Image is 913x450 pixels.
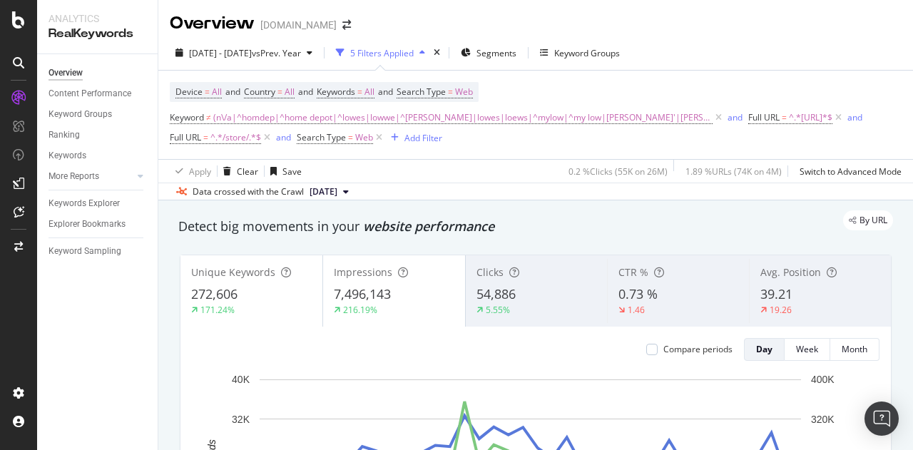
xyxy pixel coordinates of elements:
[789,108,832,128] span: ^.*[URL]*$
[348,131,353,143] span: =
[49,244,121,259] div: Keyword Sampling
[534,41,626,64] button: Keyword Groups
[49,107,148,122] a: Keyword Groups
[628,304,645,316] div: 1.46
[618,265,648,279] span: CTR %
[330,41,431,64] button: 5 Filters Applied
[210,128,261,148] span: ^.*/store/.*$
[748,111,780,123] span: Full URL
[265,160,302,183] button: Save
[175,86,203,98] span: Device
[728,111,743,124] button: and
[49,11,146,26] div: Analytics
[385,129,442,146] button: Add Filter
[760,285,792,302] span: 39.21
[782,111,787,123] span: =
[200,304,235,316] div: 171.24%
[663,343,733,355] div: Compare periods
[297,131,346,143] span: Search Type
[49,217,148,232] a: Explorer Bookmarks
[232,414,250,425] text: 32K
[800,165,902,178] div: Switch to Advanced Mode
[796,343,818,355] div: Week
[378,86,393,98] span: and
[486,304,510,316] div: 5.55%
[49,196,120,211] div: Keywords Explorer
[49,148,86,163] div: Keywords
[304,183,355,200] button: [DATE]
[364,82,374,102] span: All
[811,374,835,385] text: 400K
[334,265,392,279] span: Impressions
[193,185,304,198] div: Data crossed with the Crawl
[756,343,772,355] div: Day
[334,285,391,302] span: 7,496,143
[864,402,899,436] div: Open Intercom Messenger
[476,47,516,59] span: Segments
[282,165,302,178] div: Save
[212,82,222,102] span: All
[618,285,658,302] span: 0.73 %
[830,338,879,361] button: Month
[310,185,337,198] span: 2025 Aug. 25th
[49,107,112,122] div: Keyword Groups
[170,41,318,64] button: [DATE] - [DATE]vsPrev. Year
[397,86,446,98] span: Search Type
[49,196,148,211] a: Keywords Explorer
[170,131,201,143] span: Full URL
[49,128,80,143] div: Ranking
[191,265,275,279] span: Unique Keywords
[49,66,148,81] a: Overview
[794,160,902,183] button: Switch to Advanced Mode
[342,20,351,30] div: arrow-right-arrow-left
[203,131,208,143] span: =
[350,47,414,59] div: 5 Filters Applied
[205,86,210,98] span: =
[847,111,862,123] div: and
[49,148,148,163] a: Keywords
[785,338,830,361] button: Week
[49,128,148,143] a: Ranking
[448,86,453,98] span: =
[728,111,743,123] div: and
[191,285,238,302] span: 272,606
[860,216,887,225] span: By URL
[285,82,295,102] span: All
[213,108,713,128] span: (n\/a|^homdep|^home depot|^lowes|lowwe|^[PERSON_NAME]|lowes|loews|^mylow|^my low|[PERSON_NAME]'|[...
[232,374,250,385] text: 40K
[49,86,131,101] div: Content Performance
[760,265,821,279] span: Avg. Position
[842,343,867,355] div: Month
[455,41,522,64] button: Segments
[357,86,362,98] span: =
[170,11,255,36] div: Overview
[244,86,275,98] span: Country
[260,18,337,32] div: [DOMAIN_NAME]
[343,304,377,316] div: 216.19%
[206,111,211,123] span: ≠
[843,210,893,230] div: legacy label
[298,86,313,98] span: and
[744,338,785,361] button: Day
[811,414,835,425] text: 320K
[170,160,211,183] button: Apply
[476,285,516,302] span: 54,886
[189,47,252,59] span: [DATE] - [DATE]
[276,131,291,143] div: and
[276,131,291,144] button: and
[317,86,355,98] span: Keywords
[770,304,792,316] div: 19.26
[685,165,782,178] div: 1.89 % URLs ( 74K on 4M )
[404,132,442,144] div: Add Filter
[847,111,862,124] button: and
[49,169,133,184] a: More Reports
[237,165,258,178] div: Clear
[49,244,148,259] a: Keyword Sampling
[431,46,443,60] div: times
[252,47,301,59] span: vs Prev. Year
[49,217,126,232] div: Explorer Bookmarks
[455,82,473,102] span: Web
[277,86,282,98] span: =
[225,86,240,98] span: and
[189,165,211,178] div: Apply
